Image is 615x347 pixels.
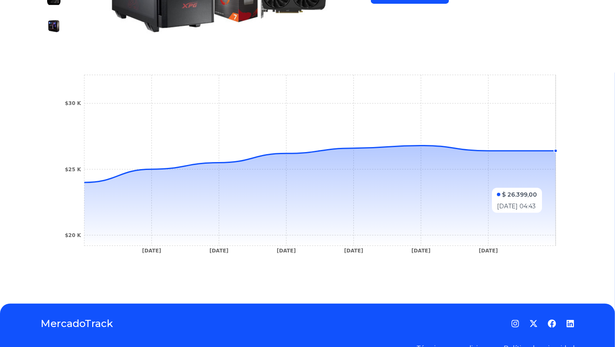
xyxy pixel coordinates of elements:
tspan: [DATE] [344,248,363,254]
tspan: $30 K [65,101,81,107]
tspan: $25 K [65,167,81,172]
tspan: [DATE] [411,248,431,254]
a: MercadoTrack [40,317,113,330]
a: Instagram [511,320,519,328]
a: Facebook [548,320,556,328]
tspan: $20 K [65,232,81,238]
a: LinkedIn [566,320,575,328]
tspan: [DATE] [209,248,229,254]
font: MercadoTrack [40,317,113,330]
tspan: [DATE] [142,248,161,254]
a: Gorjeo [529,320,538,328]
img: PC Gamer Ryzen 7 5800x Rtx 4060 Líquido Ram 32gb 1tb Ssd [47,20,60,33]
tspan: [DATE] [479,248,498,254]
tspan: [DATE] [277,248,296,254]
